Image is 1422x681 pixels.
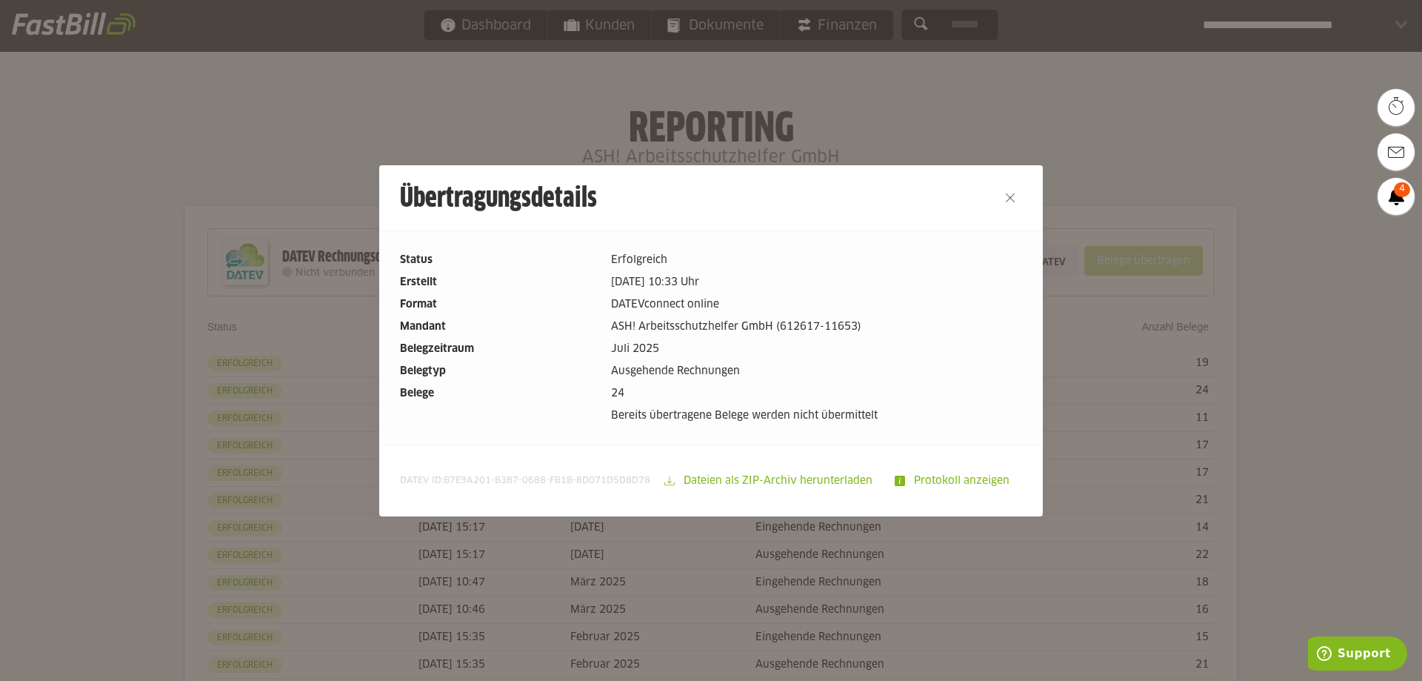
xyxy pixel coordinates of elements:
dd: 24 [611,385,1022,402]
sl-button: Protokoll anzeigen [885,466,1022,496]
dt: Belegzeitraum [400,341,599,357]
dd: DATEVconnect online [611,296,1022,313]
dd: Juli 2025 [611,341,1022,357]
iframe: Öffnet ein Widget, in dem Sie weitere Informationen finden [1308,637,1407,674]
dd: Erfolgreich [611,252,1022,268]
dt: Belege [400,385,599,402]
a: 4 [1378,178,1415,215]
dt: Mandant [400,319,599,335]
dt: Status [400,252,599,268]
span: B7E9A201-B3B7-0688-FB1B-8D071D5D8D78 [444,476,650,485]
span: 4 [1394,182,1410,197]
dt: Format [400,296,599,313]
span: DATEV ID: [400,475,650,487]
dd: ASH! Arbeitsschutzhelfer GmbH (612617-11653) [611,319,1022,335]
dd: Bereits übertragene Belege werden nicht übermittelt [611,408,1022,424]
sl-button: Dateien als ZIP-Archiv herunterladen [655,466,885,496]
dd: Ausgehende Rechnungen [611,363,1022,379]
dd: [DATE] 10:33 Uhr [611,274,1022,290]
dt: Belegtyp [400,363,599,379]
dt: Erstellt [400,274,599,290]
